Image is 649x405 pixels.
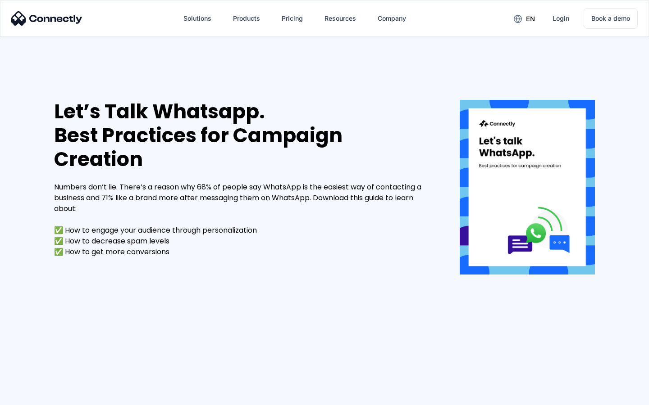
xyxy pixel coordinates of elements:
div: Products [226,8,267,29]
div: Products [233,12,260,25]
a: Login [545,8,576,29]
div: Pricing [282,12,303,25]
a: Pricing [274,8,310,29]
div: Solutions [176,8,219,29]
div: en [507,12,542,25]
div: Resources [324,12,356,25]
div: Company [370,8,413,29]
img: Connectly Logo [11,11,82,26]
div: en [526,13,535,25]
div: Company [378,12,406,25]
div: Let’s Talk Whatsapp. Best Practices for Campaign Creation [54,100,433,171]
div: Login [553,12,569,25]
div: Resources [317,8,363,29]
a: Book a demo [584,8,638,29]
ul: Language list [18,389,54,402]
div: Solutions [183,12,211,25]
aside: Language selected: English [9,389,54,402]
div: Numbers don’t lie. There’s a reason why 68% of people say WhatsApp is the easiest way of contacti... [54,182,433,257]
